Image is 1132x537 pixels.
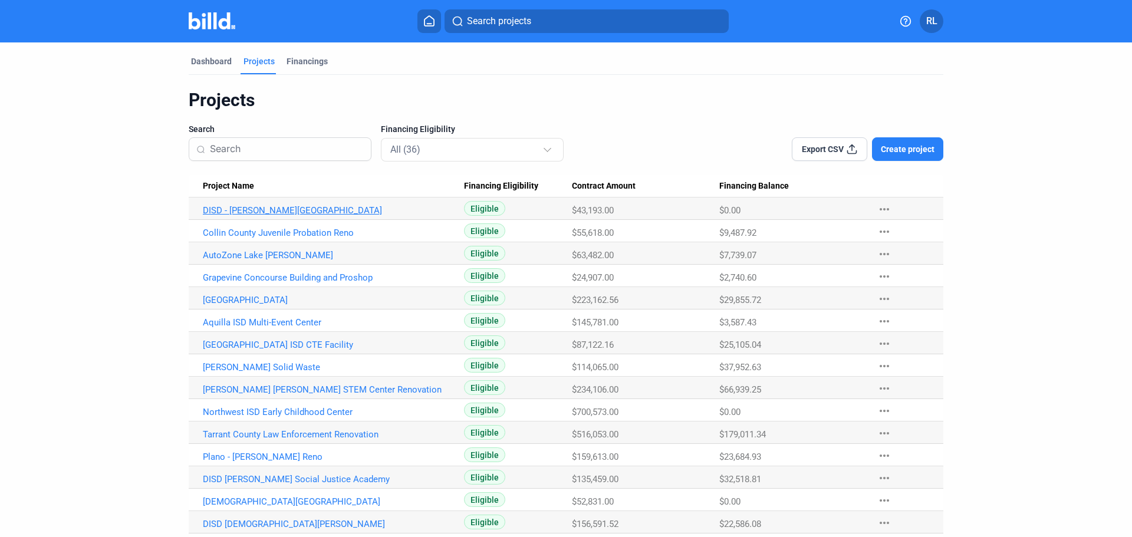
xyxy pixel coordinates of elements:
[877,449,891,463] mat-icon: more_horiz
[203,474,464,485] a: DISD [PERSON_NAME] Social Justice Academy
[572,250,614,261] span: $63,482.00
[464,447,505,462] span: Eligible
[877,471,891,485] mat-icon: more_horiz
[464,223,505,238] span: Eligible
[877,202,891,216] mat-icon: more_horiz
[872,137,943,161] button: Create project
[572,362,618,373] span: $114,065.00
[881,143,934,155] span: Create project
[719,496,741,507] span: $0.00
[203,407,464,417] a: Northwest ISD Early Childhood Center
[203,362,464,373] a: [PERSON_NAME] Solid Waste
[877,404,891,418] mat-icon: more_horiz
[572,474,618,485] span: $135,459.00
[572,429,618,440] span: $516,053.00
[719,362,761,373] span: $37,952.63
[719,407,741,417] span: $0.00
[877,381,891,396] mat-icon: more_horiz
[572,272,614,283] span: $24,907.00
[464,515,505,529] span: Eligible
[792,137,867,161] button: Export CSV
[203,452,464,462] a: Plano - [PERSON_NAME] Reno
[719,181,866,192] div: Financing Balance
[877,292,891,306] mat-icon: more_horiz
[464,313,505,328] span: Eligible
[464,358,505,373] span: Eligible
[572,181,636,192] span: Contract Amount
[210,137,364,162] input: Search
[572,317,618,328] span: $145,781.00
[719,452,761,462] span: $23,684.93
[719,181,789,192] span: Financing Balance
[464,380,505,395] span: Eligible
[877,359,891,373] mat-icon: more_horiz
[877,493,891,508] mat-icon: more_horiz
[203,228,464,238] a: Collin County Juvenile Probation Reno
[464,181,572,192] div: Financing Eligibility
[572,384,618,395] span: $234,106.00
[203,384,464,395] a: [PERSON_NAME] [PERSON_NAME] STEM Center Renovation
[203,496,464,507] a: [DEMOGRAPHIC_DATA][GEOGRAPHIC_DATA]
[877,516,891,530] mat-icon: more_horiz
[926,14,937,28] span: RL
[464,335,505,350] span: Eligible
[802,143,844,155] span: Export CSV
[203,205,464,216] a: DISD - [PERSON_NAME][GEOGRAPHIC_DATA]
[381,123,455,135] span: Financing Eligibility
[572,228,614,238] span: $55,618.00
[464,181,538,192] span: Financing Eligibility
[572,407,618,417] span: $700,573.00
[189,123,215,135] span: Search
[572,519,618,529] span: $156,591.52
[719,429,766,440] span: $179,011.34
[572,295,618,305] span: $223,162.56
[203,181,254,192] span: Project Name
[203,181,464,192] div: Project Name
[719,295,761,305] span: $29,855.72
[572,181,719,192] div: Contract Amount
[719,384,761,395] span: $66,939.25
[243,55,275,67] div: Projects
[203,429,464,440] a: Tarrant County Law Enforcement Renovation
[719,250,756,261] span: $7,739.07
[464,246,505,261] span: Eligible
[572,340,614,350] span: $87,122.16
[464,492,505,507] span: Eligible
[877,314,891,328] mat-icon: more_horiz
[572,496,614,507] span: $52,831.00
[191,55,232,67] div: Dashboard
[719,317,756,328] span: $3,587.43
[203,519,464,529] a: DISD [DEMOGRAPHIC_DATA][PERSON_NAME]
[877,225,891,239] mat-icon: more_horiz
[203,340,464,350] a: [GEOGRAPHIC_DATA] ISD CTE Facility
[719,272,756,283] span: $2,740.60
[877,247,891,261] mat-icon: more_horiz
[445,9,729,33] button: Search projects
[719,340,761,350] span: $25,105.04
[467,14,531,28] span: Search projects
[572,205,614,216] span: $43,193.00
[390,144,420,155] mat-select-trigger: All (36)
[203,317,464,328] a: Aquilla ISD Multi-Event Center
[287,55,328,67] div: Financings
[877,337,891,351] mat-icon: more_horiz
[920,9,943,33] button: RL
[877,426,891,440] mat-icon: more_horiz
[464,201,505,216] span: Eligible
[464,291,505,305] span: Eligible
[189,12,235,29] img: Billd Company Logo
[464,425,505,440] span: Eligible
[877,269,891,284] mat-icon: more_horiz
[719,519,761,529] span: $22,586.08
[719,205,741,216] span: $0.00
[203,272,464,283] a: Grapevine Concourse Building and Proshop
[189,89,943,111] div: Projects
[572,452,618,462] span: $159,613.00
[203,250,464,261] a: AutoZone Lake [PERSON_NAME]
[464,403,505,417] span: Eligible
[464,268,505,283] span: Eligible
[719,228,756,238] span: $9,487.92
[464,470,505,485] span: Eligible
[203,295,464,305] a: [GEOGRAPHIC_DATA]
[719,474,761,485] span: $32,518.81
